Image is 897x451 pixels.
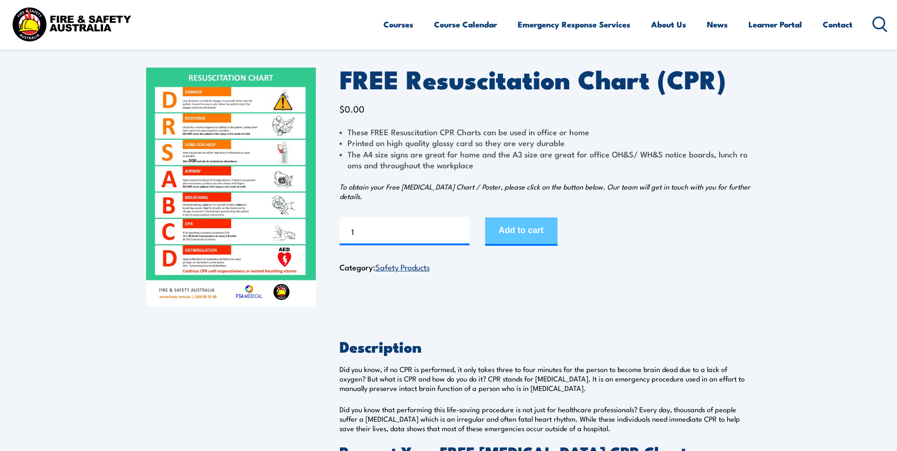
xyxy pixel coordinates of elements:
[651,12,686,37] a: About Us
[340,339,751,353] h2: Description
[383,12,413,37] a: Courses
[434,12,497,37] a: Course Calendar
[340,137,751,148] li: Printed on high quality glossy card so they are very durable
[340,148,751,171] li: The A4 size signs are great for home and the A3 size are great for office OH&S/ WH&S notice board...
[485,217,557,246] button: Add to cart
[707,12,728,37] a: News
[340,102,345,115] span: $
[340,182,750,201] em: To obtain your Free [MEDICAL_DATA] Chart / Poster, please click on the button below. Our team wil...
[749,12,802,37] a: Learner Portal
[340,102,365,115] bdi: 0.00
[340,405,751,433] p: Did you know that performing this life-saving procedure is not just for healthcare professionals?...
[340,126,751,137] li: These FREE Resuscitation CPR Charts can be used in office or home
[340,68,751,90] h1: FREE Resuscitation Chart (CPR)
[340,217,470,245] input: Product quantity
[146,68,316,306] img: FREE Resuscitation Chart - What are the 7 steps to CPR?
[823,12,853,37] a: Contact
[340,261,430,273] span: Category:
[375,261,430,272] a: Safety Products
[340,364,751,393] p: Did you know, if no CPR is performed, it only takes three to four minutes for the person to becom...
[518,12,630,37] a: Emergency Response Services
